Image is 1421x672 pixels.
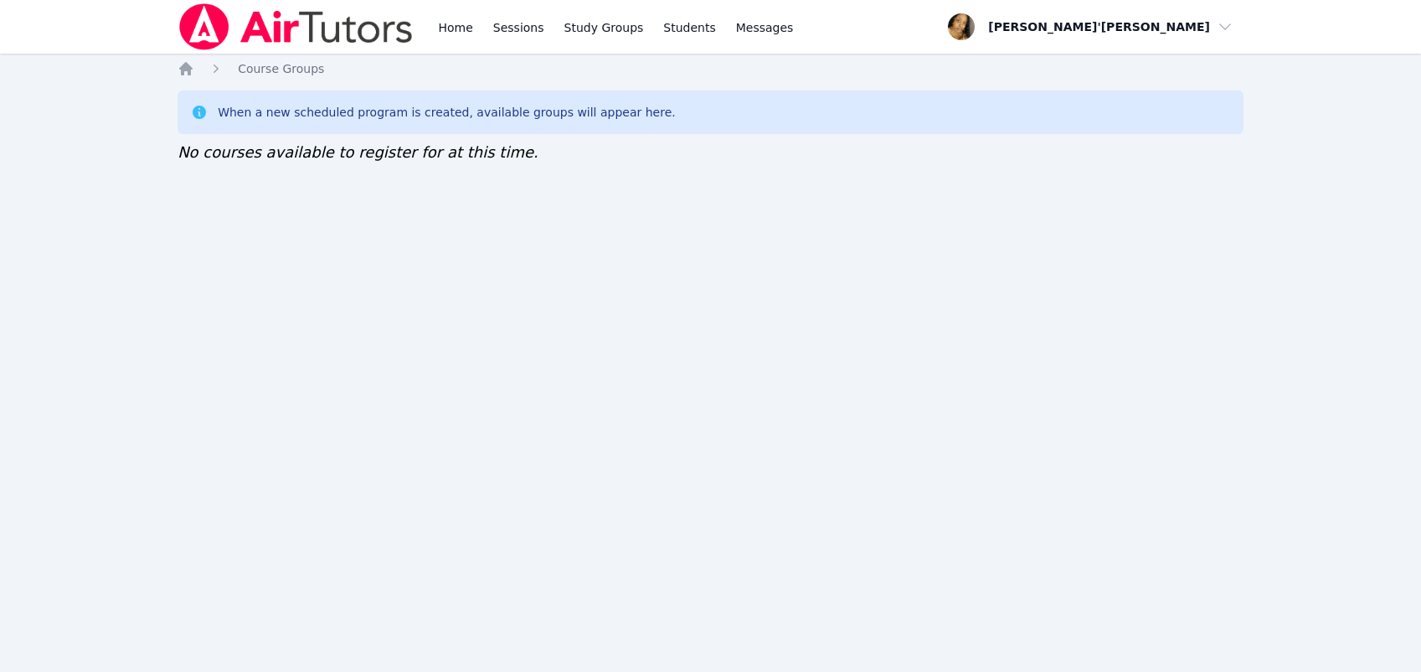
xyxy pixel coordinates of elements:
[178,60,1243,77] nav: Breadcrumb
[178,143,538,161] span: No courses available to register for at this time.
[218,104,676,121] div: When a new scheduled program is created, available groups will appear here.
[238,62,324,75] span: Course Groups
[178,3,414,50] img: Air Tutors
[736,19,794,36] span: Messages
[238,60,324,77] a: Course Groups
